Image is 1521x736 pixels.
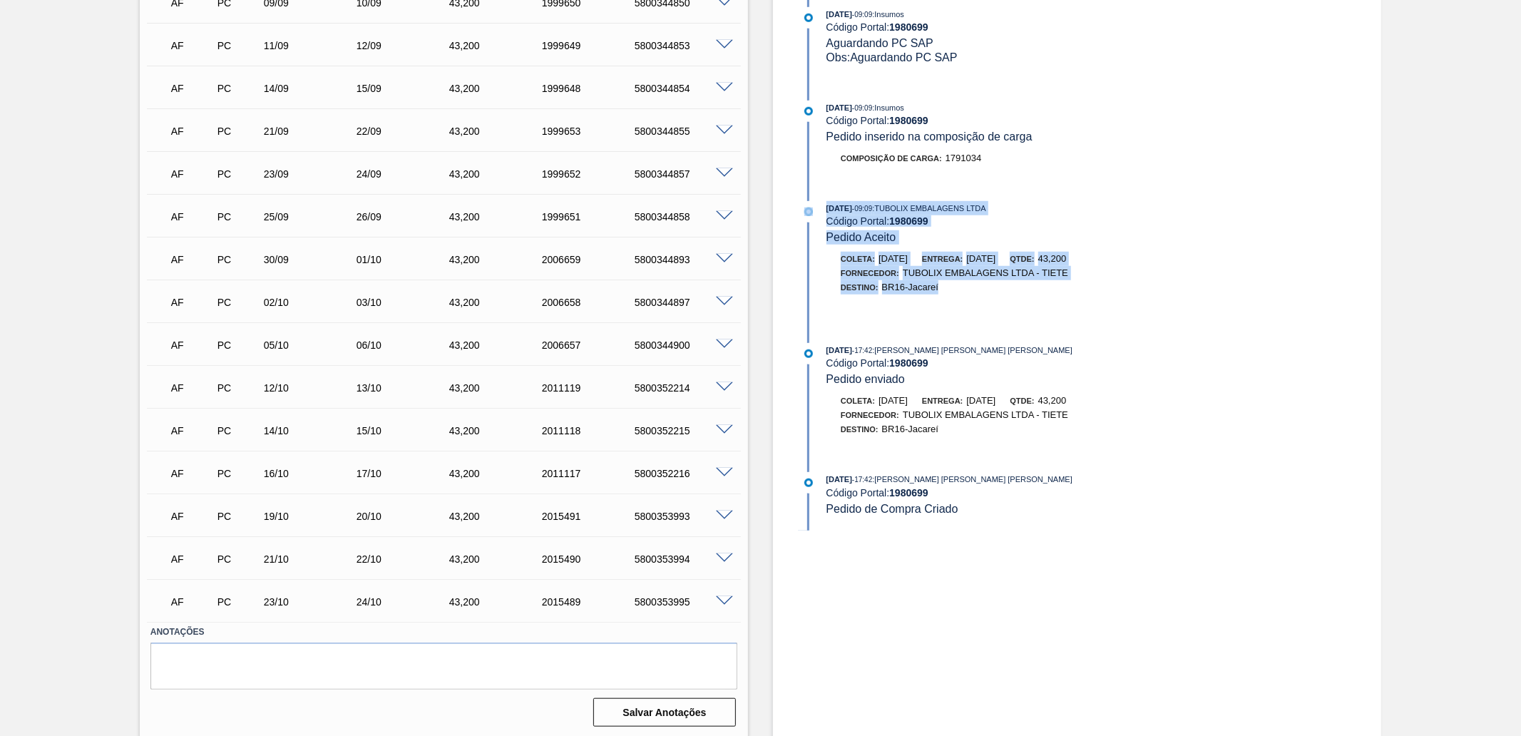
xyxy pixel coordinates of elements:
div: Pedido de Compra [214,425,263,436]
span: [DATE] [826,10,852,19]
span: - 09:09 [852,104,872,112]
span: - 09:09 [852,205,872,213]
div: Aguardando Faturamento [168,458,217,489]
span: [DATE] [826,346,852,354]
div: 1999649 [538,40,643,51]
span: : [PERSON_NAME] [PERSON_NAME] [PERSON_NAME] [872,475,1072,484]
div: Código Portal: [826,115,1165,126]
div: 17/10/2025 [353,468,458,479]
div: 2015490 [538,553,643,565]
div: Código Portal: [826,21,1165,33]
div: Pedido de Compra [214,40,263,51]
p: AF [171,468,213,479]
div: 5800344893 [631,254,736,265]
div: Pedido de Compra [214,553,263,565]
div: 5800353993 [631,511,736,522]
div: Pedido de Compra [214,382,263,394]
div: 2015491 [538,511,643,522]
span: 1791034 [946,153,982,163]
span: Composição de Carga : [841,154,942,163]
p: AF [171,553,213,565]
div: Pedido de Compra [214,596,263,608]
div: 2006658 [538,297,643,308]
div: 43,200 [446,339,550,351]
div: Aguardando Faturamento [168,201,217,232]
span: Fornecedor: [841,411,899,419]
span: Entrega: [922,397,963,405]
label: Anotações [150,622,737,643]
div: Pedido de Compra [214,511,263,522]
div: Aguardando Faturamento [168,415,217,446]
div: 25/09/2025 [260,211,365,223]
div: 43,200 [446,297,550,308]
span: Coleta: [841,397,875,405]
div: 5800344854 [631,83,736,94]
span: TUBOLIX EMBALAGENS LTDA - TIETE [903,267,1068,278]
div: Aguardando Faturamento [168,543,217,575]
div: 1999651 [538,211,643,223]
div: Aguardando Faturamento [168,586,217,618]
span: BR16-Jacareí [882,424,938,434]
div: Aguardando Faturamento [168,244,217,275]
div: 15/09/2025 [353,83,458,94]
span: Destino: [841,283,879,292]
strong: 1980699 [889,487,928,499]
div: Aguardando Faturamento [168,501,217,532]
span: [DATE] [826,103,852,112]
div: 2015489 [538,596,643,608]
div: 43,200 [446,553,550,565]
div: 12/10/2025 [260,382,365,394]
div: 43,200 [446,468,550,479]
div: 23/09/2025 [260,168,365,180]
span: [DATE] [879,395,908,406]
span: : TUBOLIX EMBALAGENS LTDA [872,204,985,213]
div: 26/09/2025 [353,211,458,223]
div: 2006659 [538,254,643,265]
img: atual [804,208,813,216]
span: [DATE] [879,253,908,264]
p: AF [171,40,213,51]
img: atual [804,349,813,358]
div: 43,200 [446,40,550,51]
span: Entrega: [922,255,963,263]
div: 43,200 [446,596,550,608]
div: Pedido de Compra [214,83,263,94]
div: 1999652 [538,168,643,180]
div: 2006657 [538,339,643,351]
div: 05/10/2025 [260,339,365,351]
strong: 1980699 [889,357,928,369]
p: AF [171,254,213,265]
div: 20/10/2025 [353,511,458,522]
span: : [PERSON_NAME] [PERSON_NAME] [PERSON_NAME] [872,346,1072,354]
button: Salvar Anotações [593,698,736,727]
div: Aguardando Faturamento [168,287,217,318]
div: 03/10/2025 [353,297,458,308]
div: Código Portal: [826,357,1165,369]
span: : Insumos [872,10,904,19]
span: Pedido Aceito [826,231,896,243]
div: 19/10/2025 [260,511,365,522]
div: 43,200 [446,126,550,137]
div: 16/10/2025 [260,468,365,479]
div: 2011119 [538,382,643,394]
span: Obs: Aguardando PC SAP [826,51,958,63]
div: 43,200 [446,83,550,94]
p: AF [171,425,213,436]
div: 13/10/2025 [353,382,458,394]
div: Pedido de Compra [214,126,263,137]
span: Pedido inserido na composição de carga [826,131,1033,143]
div: 5800344853 [631,40,736,51]
div: Pedido de Compra [214,254,263,265]
div: 43,200 [446,168,550,180]
div: 14/10/2025 [260,425,365,436]
div: Aguardando Faturamento [168,372,217,404]
img: atual [804,479,813,487]
div: Pedido de Compra [214,168,263,180]
span: BR16-Jacareí [882,282,938,292]
span: TUBOLIX EMBALAGENS LTDA - TIETE [903,409,1068,420]
span: : Insumos [872,103,904,112]
div: Aguardando Faturamento [168,30,217,61]
img: atual [804,14,813,22]
div: 43,200 [446,382,550,394]
p: AF [171,126,213,137]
